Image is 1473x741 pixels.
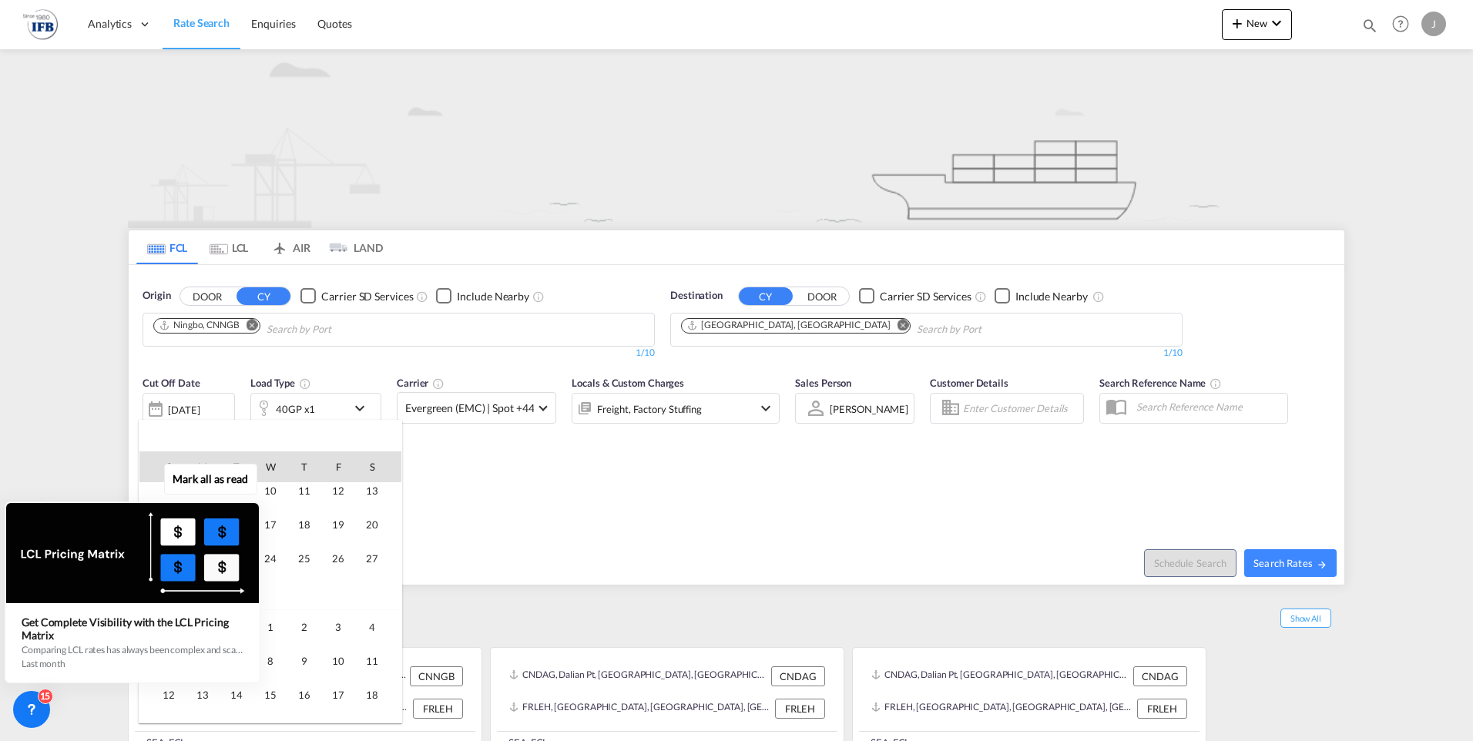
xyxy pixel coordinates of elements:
[221,679,252,710] span: 14
[323,679,354,710] span: 17
[357,543,388,574] span: 27
[323,509,354,540] span: 19
[355,609,401,644] td: Saturday October 4 2025
[289,543,320,574] span: 25
[255,679,286,710] span: 15
[287,508,321,541] td: Thursday September 18 2025
[289,679,320,710] span: 16
[323,612,354,642] span: 3
[287,609,321,644] td: Thursday October 2 2025
[323,475,354,506] span: 12
[139,678,186,712] td: Sunday October 12 2025
[323,645,354,676] span: 10
[287,644,321,678] td: Thursday October 9 2025
[355,474,401,508] td: Saturday September 13 2025
[355,451,401,482] th: S
[287,541,321,575] td: Thursday September 25 2025
[289,612,320,642] span: 2
[289,475,320,506] span: 11
[220,451,253,482] th: T
[321,609,355,644] td: Friday October 3 2025
[321,541,355,575] td: Friday September 26 2025
[321,678,355,712] td: Friday October 17 2025
[323,543,354,574] span: 26
[139,451,186,482] th: S
[355,678,401,712] td: Saturday October 18 2025
[186,678,220,712] td: Monday October 13 2025
[186,451,220,482] th: M
[153,679,184,710] span: 12
[287,474,321,508] td: Thursday September 11 2025
[355,508,401,541] td: Saturday September 20 2025
[253,451,287,482] th: W
[253,678,287,712] td: Wednesday October 15 2025
[357,509,388,540] span: 20
[139,451,401,723] md-calendar: Calendar
[220,678,253,712] td: Tuesday October 14 2025
[357,612,388,642] span: 4
[357,645,388,676] span: 11
[139,678,401,712] tr: Week 3
[287,451,321,482] th: T
[355,541,401,575] td: Saturday September 27 2025
[289,645,320,676] span: 9
[357,679,388,710] span: 18
[355,644,401,678] td: Saturday October 11 2025
[321,451,355,482] th: F
[321,508,355,541] td: Friday September 19 2025
[289,509,320,540] span: 18
[321,474,355,508] td: Friday September 12 2025
[187,679,218,710] span: 13
[287,678,321,712] td: Thursday October 16 2025
[357,475,388,506] span: 13
[321,644,355,678] td: Friday October 10 2025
